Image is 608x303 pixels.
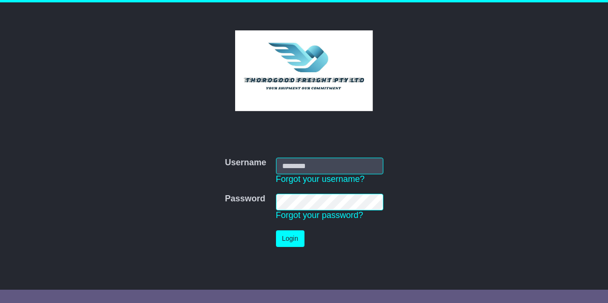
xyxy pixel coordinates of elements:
[225,194,265,204] label: Password
[276,210,363,220] a: Forgot your password?
[276,230,304,247] button: Login
[225,158,266,168] label: Username
[276,174,365,184] a: Forgot your username?
[235,30,373,111] img: Thorogood Freight Pty Ltd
